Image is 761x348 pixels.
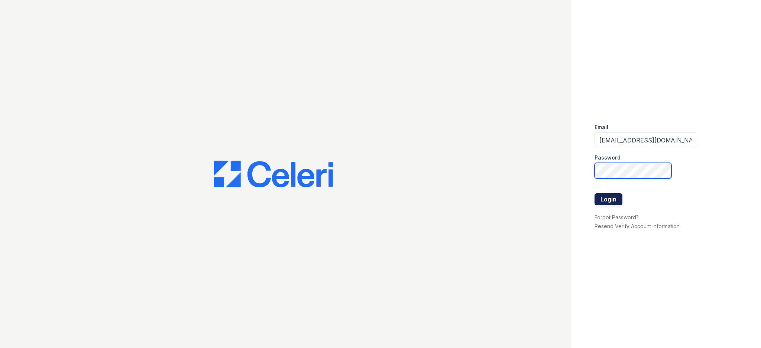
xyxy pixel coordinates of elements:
label: Password [595,154,621,161]
img: CE_Logo_Blue-a8612792a0a2168367f1c8372b55b34899dd931a85d93a1a3d3e32e68fde9ad4.png [214,161,333,187]
label: Email [595,124,608,131]
a: Resend Verify Account Information [595,223,680,229]
button: Login [595,193,622,205]
a: Forgot Password? [595,214,639,220]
